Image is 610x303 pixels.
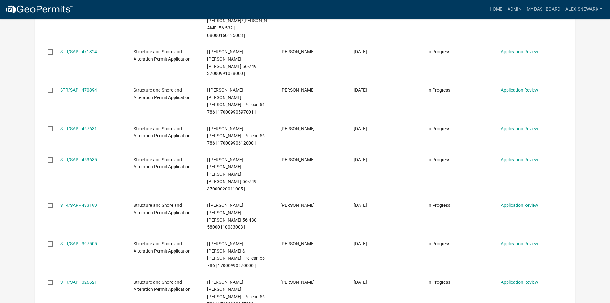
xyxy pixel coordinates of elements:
a: STR/SAP - 467631 [60,126,97,131]
a: STR/SAP - 397505 [60,241,97,246]
span: In Progress [427,126,450,131]
a: STR/SAP - 433199 [60,203,97,208]
span: Structure and Shoreland Alteration Permit Application [134,49,191,62]
a: STR/SAP - 471324 [60,49,97,54]
span: 07/22/2025 [354,157,367,162]
span: Eric Muckenhirn [281,49,315,54]
span: | Alexis Newark | DAVID & S HENDRICKSON TST | Pelican 56-786 | 17000990970000 | [207,241,266,268]
a: Admin [505,3,524,15]
span: Dylan Walton [281,88,315,93]
span: Structure and Shoreland Alteration Permit Application [134,280,191,292]
a: My Dashboard [524,3,563,15]
a: Application Review [501,49,538,54]
span: Tobiah S Johnson [281,203,315,208]
span: 08/29/2025 [354,49,367,54]
span: | Alexis Newark | TOBIAH S JOHNSON | Fiske 56-430 | 58000110083003 | [207,203,258,230]
a: Application Review [501,157,538,162]
span: 06/09/2025 [354,203,367,208]
span: | Alexis Newark | JONATHAN LEIN | LYNNETTE LEIN | Crystal 56-749 | 37000020011005 | [207,157,258,191]
a: STR/SAP - 453635 [60,157,97,162]
a: Application Review [501,241,538,246]
span: In Progress [427,280,450,285]
span: Eric Lein [281,157,315,162]
span: Richard L Gunderson [281,280,315,285]
span: | Alexis Newark | SHIRLEY J STEWART TST | Pelican 56-786 | 17000990612000 | [207,126,266,146]
a: Application Review [501,88,538,93]
span: Structure and Shoreland Alteration Permit Application [134,241,191,254]
a: Application Review [501,280,538,285]
span: Auddie Lee Cox [281,126,315,131]
a: Application Review [501,126,538,131]
span: In Progress [427,157,450,162]
span: 03/31/2025 [354,241,367,246]
span: In Progress [427,241,450,246]
span: Structure and Shoreland Alteration Permit Application [134,88,191,100]
span: Dave Hendrickson [281,241,315,246]
a: Home [487,3,505,15]
span: 10/22/2024 [354,280,367,285]
span: In Progress [427,49,450,54]
span: | Alexis Newark | MICHAEL L WALDERA | JENNIFER WALDERA | Pelican 56-786 | 17000990597001 | [207,88,266,114]
span: Structure and Shoreland Alteration Permit Application [134,203,191,215]
span: 08/28/2025 [354,88,367,93]
span: Structure and Shoreland Alteration Permit Application [134,126,191,139]
a: Application Review [501,203,538,208]
span: In Progress [427,88,450,93]
span: Structure and Shoreland Alteration Permit Application [134,157,191,170]
a: STR/SAP - 470894 [60,88,97,93]
a: STR/SAP - 326621 [60,280,97,285]
a: alexisnewark [563,3,605,15]
span: In Progress [427,203,450,208]
span: | Alexis Newark | ERIC MUCKENHIRN | Crystal 56-749 | 37000991088000 | [207,49,258,76]
span: 08/21/2025 [354,126,367,131]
